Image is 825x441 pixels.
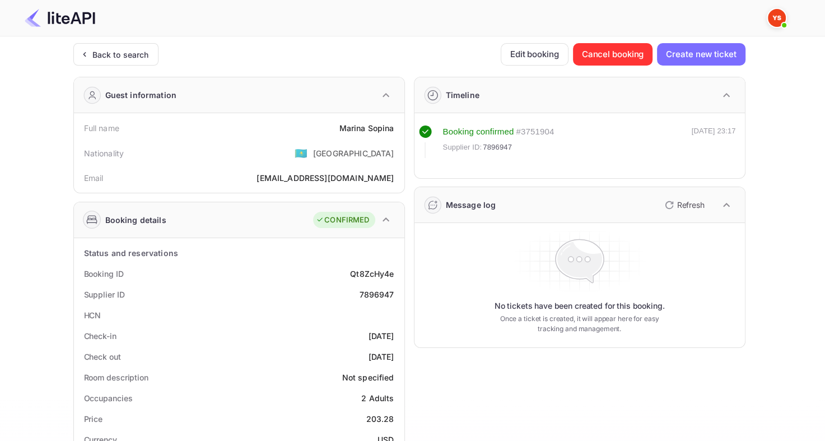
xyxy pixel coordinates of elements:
div: Check-in [84,330,116,342]
div: Supplier ID [84,289,125,300]
div: Occupancies [84,392,133,404]
div: Booking details [105,214,166,226]
div: Full name [84,122,119,134]
div: CONFIRMED [316,215,369,226]
div: [GEOGRAPHIC_DATA] [313,147,394,159]
button: Refresh [658,196,709,214]
div: # 3751904 [516,126,554,138]
span: Supplier ID: [443,142,482,153]
div: [DATE] [369,330,394,342]
div: 7896947 [359,289,394,300]
div: [EMAIL_ADDRESS][DOMAIN_NAME] [257,172,394,184]
button: Create new ticket [657,43,745,66]
span: 7896947 [483,142,512,153]
div: Booking ID [84,268,124,280]
div: HCN [84,309,101,321]
div: Status and reservations [84,247,178,259]
div: Not specified [342,372,394,383]
div: [DATE] 23:17 [692,126,736,158]
div: Timeline [446,89,479,101]
button: Edit booking [501,43,568,66]
div: Room description [84,372,148,383]
div: Qt8ZcHy4e [350,268,394,280]
div: Guest information [105,89,177,101]
div: Nationality [84,147,124,159]
p: Once a ticket is created, it will appear here for easy tracking and management. [491,314,668,334]
div: Message log [446,199,496,211]
div: Marina Sopina [339,122,394,134]
div: 203.28 [366,413,394,425]
img: LiteAPI Logo [25,9,95,27]
p: Refresh [677,199,705,211]
div: 2 Adults [361,392,394,404]
img: Yandex Support [768,9,786,27]
div: Price [84,413,103,425]
span: United States [295,143,307,163]
div: Email [84,172,104,184]
p: No tickets have been created for this booking. [495,300,665,312]
button: Cancel booking [573,43,653,66]
div: [DATE] [369,351,394,363]
div: Booking confirmed [443,126,514,138]
div: Back to search [92,49,149,61]
div: Check out [84,351,121,363]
